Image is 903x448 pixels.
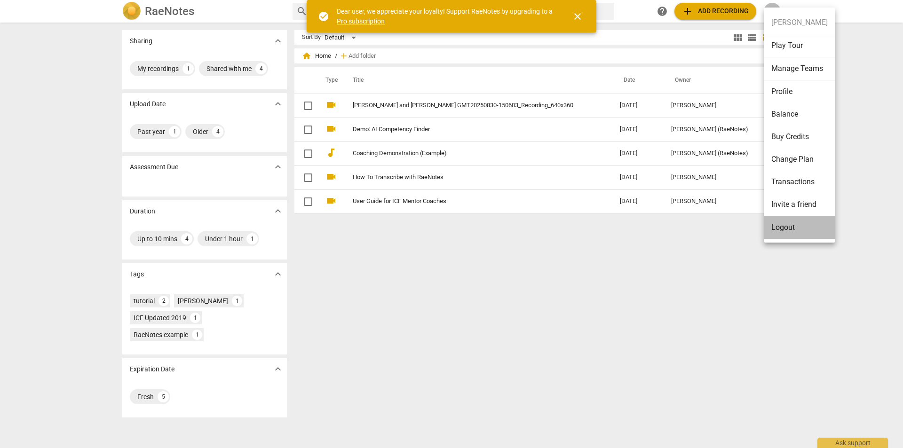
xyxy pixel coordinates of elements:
[337,17,385,25] a: Pro subscription
[572,11,583,22] span: close
[764,34,835,57] li: Play Tour
[337,7,555,26] div: Dear user, we appreciate your loyalty! Support RaeNotes by upgrading to a
[318,11,329,22] span: check_circle
[566,5,589,28] button: Close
